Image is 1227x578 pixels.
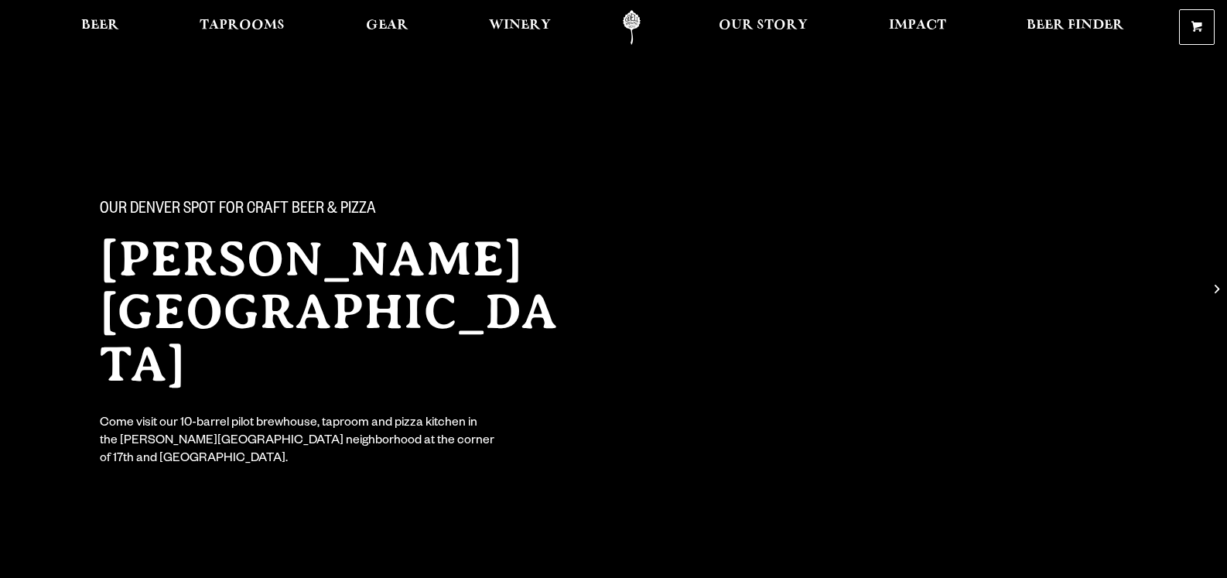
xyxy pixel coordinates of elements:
[709,10,818,45] a: Our Story
[200,19,285,32] span: Taprooms
[1017,10,1134,45] a: Beer Finder
[489,19,551,32] span: Winery
[479,10,561,45] a: Winery
[100,233,583,391] h2: [PERSON_NAME][GEOGRAPHIC_DATA]
[879,10,956,45] a: Impact
[1027,19,1124,32] span: Beer Finder
[366,19,408,32] span: Gear
[100,416,496,469] div: Come visit our 10-barrel pilot brewhouse, taproom and pizza kitchen in the [PERSON_NAME][GEOGRAPH...
[603,10,661,45] a: Odell Home
[719,19,808,32] span: Our Story
[889,19,946,32] span: Impact
[71,10,129,45] a: Beer
[356,10,419,45] a: Gear
[190,10,295,45] a: Taprooms
[81,19,119,32] span: Beer
[100,200,376,221] span: Our Denver spot for craft beer & pizza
